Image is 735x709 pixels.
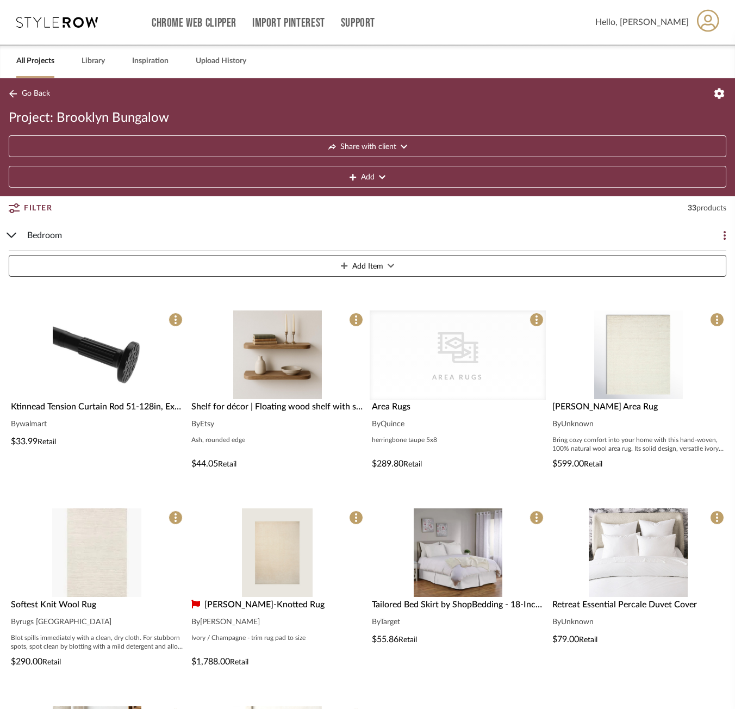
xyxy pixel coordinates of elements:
div: herringbone taupe 5x8 [372,436,544,453]
a: Import Pinterest [252,18,325,28]
span: Add Item [352,256,383,277]
span: $79.00 [552,635,579,644]
span: rugs [GEOGRAPHIC_DATA] [20,618,111,626]
span: By [191,420,200,428]
span: Retail [398,636,417,644]
div: 33 [688,203,726,214]
span: walmart [20,420,47,428]
span: [PERSON_NAME] [200,618,260,626]
span: By [552,618,561,626]
img: Softest Knit Wool Rug [52,508,142,597]
img: Quentin Hand-Knotted Rug [242,508,313,597]
img: Shelf for décor | Floating wood shelf with smooth rounded edges – perfect wall-mounted accent for... [233,310,322,399]
span: $289.80 [372,459,403,468]
span: [PERSON_NAME] Area Rug [552,402,658,411]
span: $599.00 [552,459,584,468]
span: $1,788.00 [191,657,230,666]
span: Etsy [200,420,214,428]
span: Softest Knit Wool Rug [11,600,96,609]
button: Share with client [9,135,726,157]
span: By [191,618,200,626]
button: Add [9,166,726,188]
div: Blot spills immediately with a clean, dry cloth. For stubborn spots, spot clean by blotting with ... [11,633,183,651]
span: $55.86 [372,635,398,644]
a: Chrome Web Clipper [152,18,236,28]
button: Filter [9,198,52,218]
span: Quince [381,420,404,428]
div: Ivory / Champagne - trim rug pad to size [191,633,363,651]
span: $290.00 [11,657,42,666]
div: Bring cozy comfort into your home with this hand-woven, 100% natural wool area rug. Its solid des... [552,436,724,453]
a: Support [341,18,375,28]
span: Retreat Essential Percale Duvet Cover [552,600,697,609]
span: Retail [584,461,602,468]
span: Hello, [PERSON_NAME] [595,16,689,29]
span: Bedroom [27,229,62,242]
span: Project: Brooklyn Bungalow [9,109,169,127]
span: By [372,618,380,626]
span: Target [380,618,400,626]
span: [PERSON_NAME]-Knotted Rug [204,600,325,609]
span: Unknown [561,618,594,626]
span: By [372,420,381,428]
div: Ash, rounded edge [191,436,363,453]
a: Upload History [196,54,246,69]
span: $44.05 [191,459,218,468]
span: Retail [38,438,56,446]
span: Area Rugs [372,402,410,411]
img: Tailored Bed Skirt by ShopBedding - 18-Inch Drop Bed Skirts for Premium Cotton Blend Pleated Dust... [414,508,502,597]
span: Unknown [561,420,594,428]
button: Add Item [9,255,726,277]
span: Share with client [340,136,396,158]
span: Retail [230,658,248,666]
span: Go Back [22,89,50,98]
span: Retail [579,636,597,644]
span: Retail [218,461,236,468]
span: By [11,618,20,626]
span: Add [361,166,375,188]
span: Retail [42,658,61,666]
div: 0 [9,310,185,399]
span: By [11,420,20,428]
span: By [552,420,561,428]
img: Retreat Essential Percale Duvet Cover [589,508,687,597]
span: products [696,204,726,212]
span: $33.99 [11,437,38,446]
button: Go Back [9,87,54,101]
span: Retail [403,461,422,468]
a: All Projects [16,54,54,69]
div: Area Rugs [403,372,512,383]
a: Library [82,54,105,69]
span: Filter [24,198,52,218]
img: Ktinnead Tension Curtain Rod 51-128in, Extra Long Curtain Rods No Drilling for Window or Bathroom... [53,310,141,399]
img: Danberry Area Rug [594,310,683,399]
a: Inspiration [132,54,169,69]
